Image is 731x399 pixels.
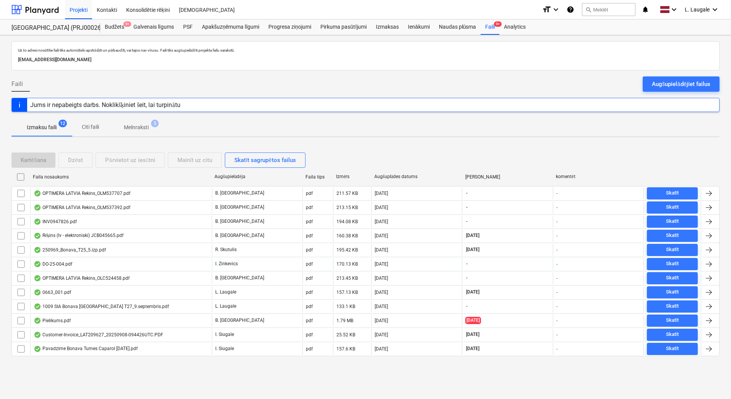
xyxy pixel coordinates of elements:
div: 194.08 KB [336,219,358,224]
span: L. Laugale [685,6,710,13]
i: keyboard_arrow_down [710,5,720,14]
div: OCR pabeigts [34,233,41,239]
span: - [465,204,468,211]
div: Skatīt [666,189,679,198]
div: Skatīt [666,288,679,297]
div: Ienākumi [403,19,434,35]
button: Augšupielādējiet failus [643,76,720,92]
p: B. [GEOGRAPHIC_DATA] [215,275,264,281]
span: [DATE] [465,331,480,338]
div: Faili [481,19,499,35]
div: Pavadzīme Bonava Tumes Caparol [DATE].pdf [34,346,138,352]
div: OCR pabeigts [34,318,41,324]
span: - [465,275,468,281]
div: Skatīt [666,203,679,212]
div: PSF [179,19,197,35]
button: Skatīt [647,258,698,270]
span: 12 [58,120,67,127]
button: Skatīt [647,244,698,256]
div: Skatīt [666,302,679,311]
i: keyboard_arrow_down [669,5,679,14]
div: OCR pabeigts [34,332,41,338]
button: Skatīt [647,216,698,228]
p: R. Skutulis [215,247,237,253]
div: 170.13 KB [336,261,358,267]
div: - [556,332,557,337]
i: notifications [642,5,649,14]
div: OCR pabeigts [34,261,41,267]
button: Skatīt [647,272,698,284]
button: Skatīt [647,315,698,327]
p: B. [GEOGRAPHIC_DATA] [215,218,264,225]
p: [EMAIL_ADDRESS][DOMAIN_NAME] [18,56,713,64]
div: 160.38 KB [336,233,358,238]
div: - [556,318,557,323]
div: OPTIMERA LATVIA Rekins_OLM537392.pdf [34,204,130,211]
span: Faili [11,79,23,89]
div: OCR pabeigts [34,219,41,225]
p: Uz šo adresi nosūtītie faili tiks automātiski apstrādāti un pārbaudīti, vai tajos nav vīrusu. Fai... [18,48,713,53]
button: Skatīt sagrupētos failus [225,152,305,168]
p: B. [GEOGRAPHIC_DATA] [215,204,264,211]
div: Analytics [499,19,530,35]
button: Skatīt [647,300,698,313]
div: [GEOGRAPHIC_DATA] (PRJ0002627, K-1 un K-2(2.kārta) 2601960 [11,24,91,32]
div: 133.1 KB [336,304,355,309]
span: - [465,218,468,225]
p: B. [GEOGRAPHIC_DATA] [215,317,264,324]
div: INV0947826.pdf [34,219,77,225]
div: [DATE] [375,318,388,323]
div: pdf [306,233,313,238]
button: Skatīt [647,230,698,242]
div: - [556,219,557,224]
div: OCR pabeigts [34,247,41,253]
div: Skatīt [666,330,679,339]
div: pdf [306,332,313,337]
a: Naudas plūsma [434,19,481,35]
div: [DATE] [375,233,388,238]
div: OCR pabeigts [34,303,41,310]
iframe: Chat Widget [693,362,731,399]
div: Budžets [100,19,129,35]
div: - [556,276,557,281]
div: Augšupielādēja [214,174,299,180]
div: pdf [306,205,313,210]
div: Skatīt sagrupētos failus [234,155,296,165]
div: 195.42 KB [336,247,358,253]
div: pdf [306,261,313,267]
a: Izmaksas [371,19,403,35]
button: Skatīt [647,329,698,341]
div: Jums ir nepabeigts darbs. Noklikšķiniet šeit, lai turpinātu [30,101,180,109]
div: pdf [306,276,313,281]
p: Melnraksti [124,123,149,131]
a: Galvenais līgums [129,19,179,35]
span: 9+ [494,21,502,27]
div: Apakšuzņēmuma līgumi [197,19,264,35]
div: [PERSON_NAME] [465,174,550,180]
div: - [556,304,557,309]
p: I. Zinkevics [215,261,238,267]
button: Skatīt [647,201,698,214]
div: 213.15 KB [336,205,358,210]
div: Faila tips [305,174,330,180]
div: - [556,205,557,210]
div: [DATE] [375,247,388,253]
span: - [465,261,468,267]
div: 213.45 KB [336,276,358,281]
div: [DATE] [375,219,388,224]
div: - [556,191,557,196]
span: [DATE] [465,247,480,253]
div: pdf [306,247,313,253]
div: pdf [306,191,313,196]
div: 1009 SIA Bonava [GEOGRAPHIC_DATA] T27_9.septembris.pdf [34,303,169,310]
div: Rēķins (lv - elektroniski) JCB045665.pdf [34,233,123,239]
div: Augšupielādējiet failus [652,79,710,89]
div: OCR pabeigts [34,275,41,281]
div: Faila nosaukums [33,174,208,180]
div: - [556,233,557,238]
span: [DATE] [465,345,480,352]
a: Faili9+ [481,19,499,35]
